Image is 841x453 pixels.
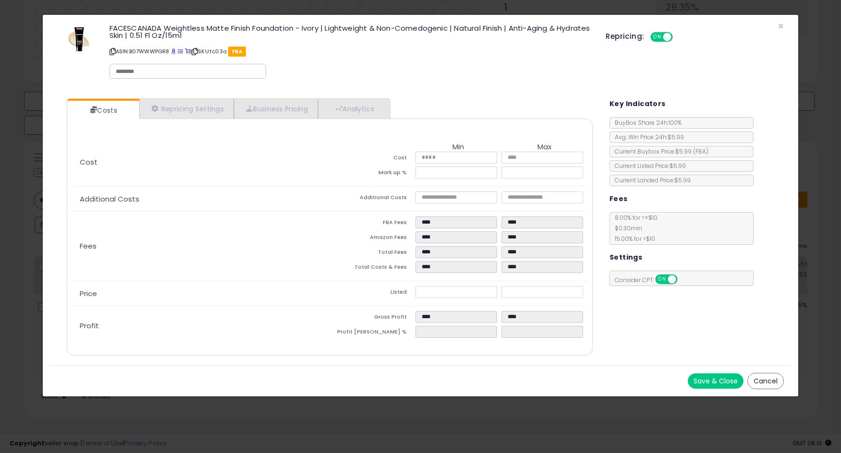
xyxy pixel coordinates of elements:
td: Gross Profit [329,311,415,326]
td: Total Costs & Fees [329,261,415,276]
p: Cost [72,158,330,166]
span: ( FBA ) [693,147,708,155]
td: Profit [PERSON_NAME] % [329,326,415,341]
span: 15.00 % for > $10 [610,235,655,243]
th: Max [501,143,587,152]
p: Price [72,290,330,298]
p: Fees [72,242,330,250]
span: Current Buybox Price: [610,147,708,155]
a: Business Pricing [234,99,318,119]
td: FBA Fees [329,216,415,231]
a: Analytics [318,99,389,119]
h5: Key Indicators [609,98,666,110]
span: 8.00 % for <= $10 [610,214,658,243]
a: Costs [67,101,138,120]
td: Cost [329,152,415,167]
h5: Fees [609,193,628,205]
th: Min [415,143,501,152]
p: ASIN: B07WWWPGR8 | SKU: fc03a [110,44,592,59]
p: Additional Costs [72,195,330,203]
span: OFF [671,33,686,41]
td: Total Fees [329,246,415,261]
h3: FACESCANADA Weightless Matte Finish Foundation - Ivory | Lightweight & Non-Comedogenic | Natural ... [110,24,592,39]
span: ON [651,33,663,41]
td: Additional Costs [329,191,415,206]
a: All offer listings [178,48,183,55]
img: 41ERY6d5NHL._SL60_.jpg [65,24,94,53]
h5: Repricing: [606,33,644,40]
a: Repricing Settings [139,99,234,119]
span: OFF [676,275,691,284]
span: $5.99 [675,147,708,155]
a: BuyBox page [171,48,176,55]
button: Cancel [747,373,784,389]
p: Profit [72,322,330,330]
td: Mark up % [329,167,415,181]
button: Save & Close [688,373,743,389]
h5: Settings [609,251,642,263]
a: Your listing only [185,48,190,55]
span: ON [656,275,668,284]
td: Amazon Fees [329,231,415,246]
span: FBA [228,47,246,57]
span: $0.30 min [610,224,642,232]
span: Current Landed Price: $5.99 [610,176,691,184]
td: Listed [329,286,415,301]
span: Avg. Win Price 24h: $5.99 [610,133,684,141]
span: Current Listed Price: $5.99 [610,162,686,170]
span: Consider CPT: [610,276,690,284]
span: BuyBox Share 24h: 100% [610,119,682,127]
span: × [778,19,784,33]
